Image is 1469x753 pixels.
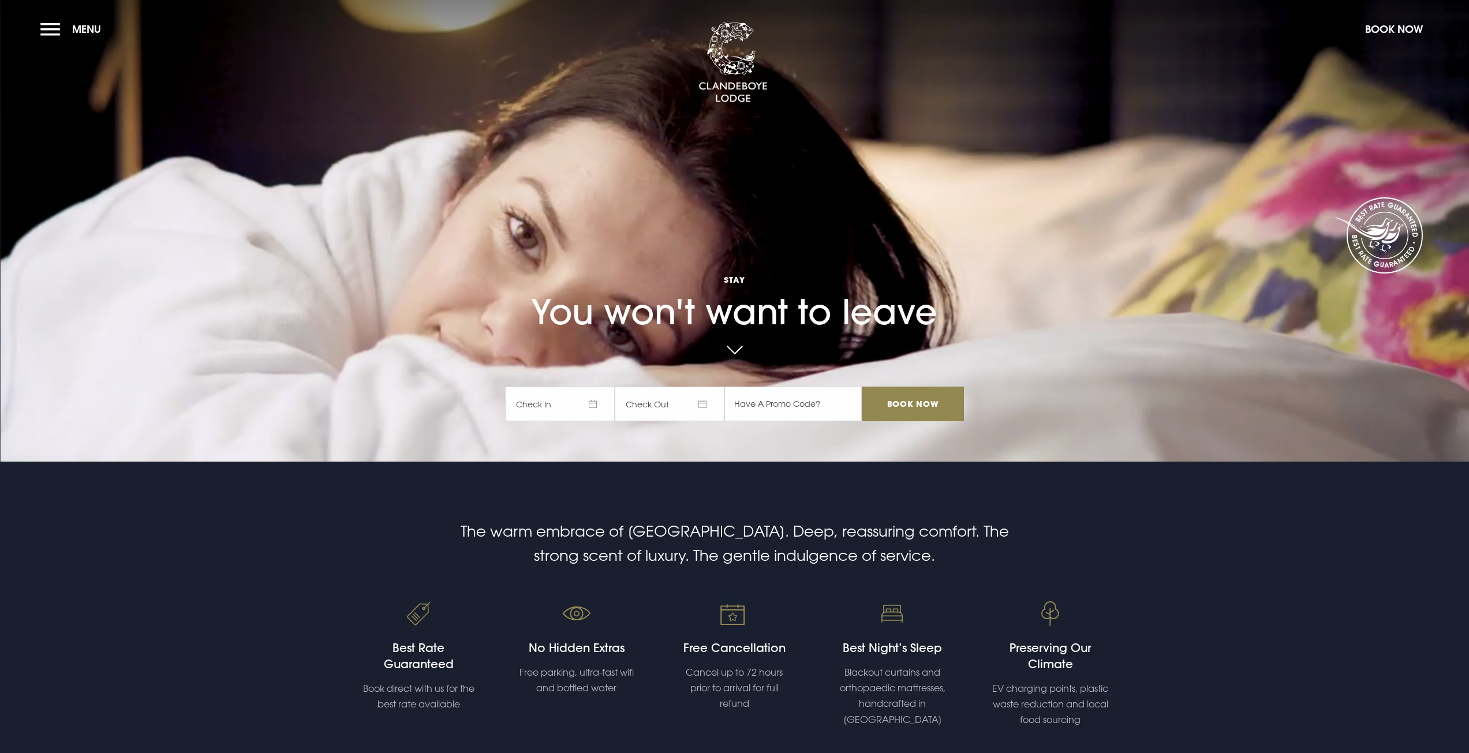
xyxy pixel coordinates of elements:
span: Check In [505,387,615,421]
p: EV charging points, plastic waste reduction and local food sourcing [992,681,1109,728]
img: Best rate guaranteed [398,594,439,634]
h4: Free Cancellation [676,640,793,656]
span: Stay [505,274,963,285]
img: No hidden fees [556,594,597,634]
button: Book Now [1359,17,1429,42]
button: Menu [40,17,107,42]
span: Check Out [615,387,724,421]
h4: Best Rate Guaranteed [360,640,477,672]
h4: No Hidden Extras [518,640,635,656]
input: Have A Promo Code? [724,387,862,421]
img: Orthopaedic mattresses sleep [872,594,913,634]
input: Book Now [862,387,963,421]
img: Clandeboye Lodge [698,23,768,103]
p: Blackout curtains and orthopaedic mattresses, handcrafted in [GEOGRAPHIC_DATA] [833,665,951,728]
h4: Best Night’s Sleep [833,640,951,656]
p: Book direct with us for the best rate available [360,681,477,712]
p: Free parking, ultra-fast wifi and bottled water [518,665,635,696]
img: Tailored bespoke events venue [714,594,754,634]
span: The warm embrace of [GEOGRAPHIC_DATA]. Deep, reassuring comfort. The strong scent of luxury. The ... [461,522,1009,564]
span: Menu [72,23,101,36]
h4: Preserving Our Climate [992,640,1109,672]
h1: You won't want to leave [505,227,963,332]
img: Event venue Bangor, Northern Ireland [1030,594,1071,634]
p: Cancel up to 72 hours prior to arrival for full refund [676,665,793,712]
